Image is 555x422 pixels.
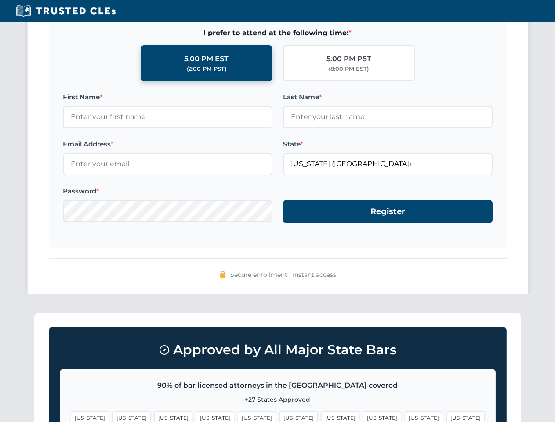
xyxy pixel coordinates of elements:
[184,53,229,65] div: 5:00 PM EST
[187,65,226,73] div: (2:00 PM PST)
[219,271,226,278] img: 🔒
[326,53,371,65] div: 5:00 PM PST
[63,139,272,149] label: Email Address
[71,380,485,391] p: 90% of bar licensed attorneys in the [GEOGRAPHIC_DATA] covered
[13,4,118,18] img: Trusted CLEs
[63,92,272,102] label: First Name
[230,270,336,280] span: Secure enrollment • Instant access
[71,395,485,404] p: +27 States Approved
[283,153,493,175] input: Florida (FL)
[329,65,369,73] div: (8:00 PM EST)
[63,153,272,175] input: Enter your email
[283,200,493,223] button: Register
[60,338,496,362] h3: Approved by All Major State Bars
[283,92,493,102] label: Last Name
[63,106,272,128] input: Enter your first name
[63,186,272,196] label: Password
[63,27,493,39] span: I prefer to attend at the following time:
[283,106,493,128] input: Enter your last name
[283,139,493,149] label: State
